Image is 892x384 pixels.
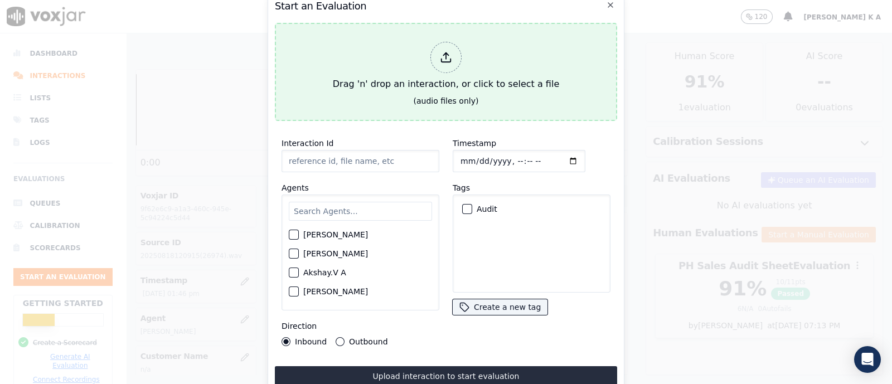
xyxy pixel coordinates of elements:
label: Direction [282,322,317,330]
input: Search Agents... [289,202,432,221]
label: Inbound [295,338,327,346]
label: [PERSON_NAME] [303,231,368,239]
div: (audio files only) [414,95,479,106]
label: Agents [282,183,309,192]
button: Create a new tag [453,299,547,315]
label: Timestamp [453,139,496,148]
label: Outbound [349,338,387,346]
label: [PERSON_NAME] [303,288,368,295]
label: Interaction Id [282,139,333,148]
button: Drag 'n' drop an interaction, or click to select a file (audio files only) [275,23,617,121]
label: [PERSON_NAME] [303,250,368,257]
label: Tags [453,183,470,192]
label: Audit [477,205,497,213]
label: Akshay.V A [303,269,346,276]
input: reference id, file name, etc [282,150,439,172]
div: Drag 'n' drop an interaction, or click to select a file [328,37,564,95]
div: Open Intercom Messenger [854,346,881,373]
